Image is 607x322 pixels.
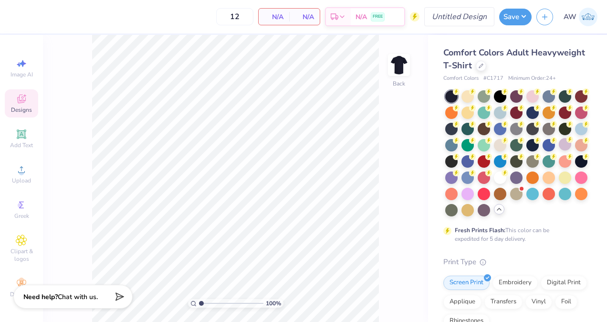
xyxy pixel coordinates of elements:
[499,9,532,25] button: Save
[443,75,479,83] span: Comfort Colors
[389,55,408,75] img: Back
[443,276,490,290] div: Screen Print
[373,13,383,20] span: FREE
[11,106,32,114] span: Designs
[58,292,98,301] span: Chat with us.
[564,8,597,26] a: AW
[10,71,33,78] span: Image AI
[10,141,33,149] span: Add Text
[5,247,38,263] span: Clipart & logos
[541,276,587,290] div: Digital Print
[356,12,367,22] span: N/A
[483,75,503,83] span: # C1717
[295,12,314,22] span: N/A
[443,47,585,71] span: Comfort Colors Adult Heavyweight T-Shirt
[564,11,576,22] span: AW
[393,79,405,88] div: Back
[10,290,33,298] span: Decorate
[23,292,58,301] strong: Need help?
[579,8,597,26] img: Allison Wicks
[443,295,481,309] div: Applique
[266,299,281,308] span: 100 %
[424,7,494,26] input: Untitled Design
[216,8,253,25] input: – –
[443,257,588,268] div: Print Type
[525,295,552,309] div: Vinyl
[12,177,31,184] span: Upload
[264,12,283,22] span: N/A
[508,75,556,83] span: Minimum Order: 24 +
[14,212,29,220] span: Greek
[492,276,538,290] div: Embroidery
[455,226,572,243] div: This color can be expedited for 5 day delivery.
[484,295,523,309] div: Transfers
[455,226,505,234] strong: Fresh Prints Flash:
[555,295,577,309] div: Foil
